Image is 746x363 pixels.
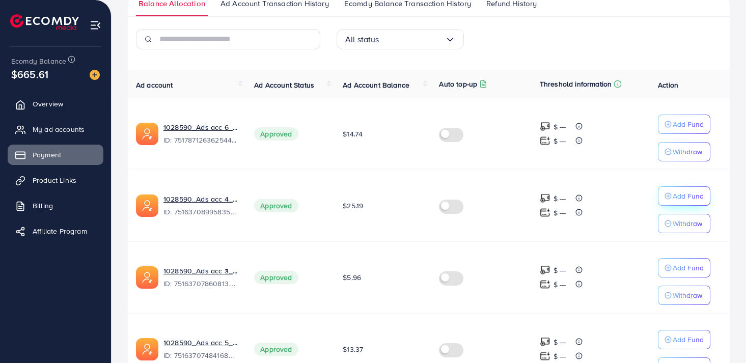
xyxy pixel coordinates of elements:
div: Search for option [337,29,464,49]
a: 1028590_Ads acc 4_1750041485530 [163,194,238,204]
a: 1028590_Ads acc 3_1750041464367 [163,266,238,276]
a: Affiliate Program [8,221,103,241]
span: $5.96 [343,272,361,283]
span: Ecomdy Balance [11,56,66,66]
img: menu [90,19,101,31]
img: top-up amount [540,135,550,146]
span: Payment [33,150,61,160]
span: My ad accounts [33,124,85,134]
img: top-up amount [540,279,550,290]
img: ic-ads-acc.e4c84228.svg [136,338,158,360]
img: top-up amount [540,207,550,218]
div: <span class='underline'>1028590_Ads acc 5_1750041610565</span></br>7516370748416835592 [163,338,238,361]
button: Add Fund [658,186,710,206]
p: $ --- [554,121,566,133]
span: Action [658,80,678,90]
iframe: Chat [703,317,738,355]
img: top-up amount [540,351,550,361]
a: 1028590_Ads acc 6_1750390915755 [163,122,238,132]
span: Product Links [33,175,76,185]
span: $14.74 [343,129,363,139]
img: top-up amount [540,193,550,204]
span: Ad Account Status [254,80,314,90]
a: My ad accounts [8,119,103,139]
img: ic-ads-acc.e4c84228.svg [136,194,158,217]
span: Affiliate Program [33,226,87,236]
p: Add Fund [673,333,704,346]
span: Approved [254,127,298,141]
a: Product Links [8,170,103,190]
img: top-up amount [540,337,550,347]
span: Ad Account Balance [343,80,409,90]
span: Approved [254,343,298,356]
span: Overview [33,99,63,109]
a: 1028590_Ads acc 5_1750041610565 [163,338,238,348]
p: $ --- [554,207,566,219]
p: Auto top-up [439,78,477,90]
span: Approved [254,199,298,212]
span: ID: 7516370748416835592 [163,350,238,360]
img: ic-ads-acc.e4c84228.svg [136,266,158,289]
img: top-up amount [540,121,550,132]
div: <span class='underline'>1028590_Ads acc 6_1750390915755</span></br>7517871263625445383 [163,122,238,146]
div: <span class='underline'>1028590_Ads acc 3_1750041464367</span></br>7516370786081357825 [163,266,238,289]
span: ID: 7516370786081357825 [163,278,238,289]
p: $ --- [554,264,566,276]
p: $ --- [554,278,566,291]
span: $13.37 [343,344,363,354]
img: logo [10,14,79,30]
div: <span class='underline'>1028590_Ads acc 4_1750041485530</span></br>7516370899583549441 [163,194,238,217]
p: Add Fund [673,262,704,274]
p: $ --- [554,192,566,205]
button: Withdraw [658,286,710,305]
p: Add Fund [673,190,704,202]
p: Withdraw [673,217,702,230]
a: Overview [8,94,103,114]
span: Approved [254,271,298,284]
p: $ --- [554,135,566,147]
button: Add Fund [658,258,710,277]
img: top-up amount [540,265,550,275]
img: ic-ads-acc.e4c84228.svg [136,123,158,145]
span: $25.19 [343,201,363,211]
a: Payment [8,145,103,165]
p: Withdraw [673,289,702,301]
a: Billing [8,196,103,216]
img: image [90,70,100,80]
button: Withdraw [658,214,710,233]
button: Withdraw [658,142,710,161]
span: ID: 7516370899583549441 [163,207,238,217]
p: Threshold information [540,78,612,90]
input: Search for option [379,32,445,47]
p: Add Fund [673,118,704,130]
span: Ad account [136,80,173,90]
p: $ --- [554,350,566,362]
p: Withdraw [673,146,702,158]
span: All status [345,32,379,47]
span: $665.61 [11,67,48,81]
p: $ --- [554,336,566,348]
span: ID: 7517871263625445383 [163,135,238,145]
button: Add Fund [658,330,710,349]
button: Add Fund [658,115,710,134]
span: Billing [33,201,53,211]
